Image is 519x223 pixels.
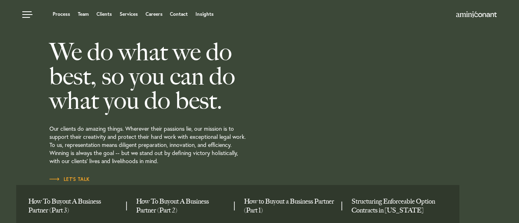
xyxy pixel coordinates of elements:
[456,11,497,18] img: Amini & Conant
[170,12,188,17] a: Contact
[49,177,90,182] span: Let’s Talk
[78,12,89,17] a: Team
[352,197,443,215] a: Structuring Enforceable Option Contracts in Texas
[120,12,138,17] a: Services
[49,40,297,113] h2: We do what we do best, so you can do what you do best.
[28,197,120,215] a: How To Buyout A Business Partner (Part 3)
[49,113,297,175] p: Our clients do amazing things. Wherever their passions lie, our mission is to support their creat...
[53,12,70,17] a: Process
[146,12,163,17] a: Careers
[49,175,90,183] a: Let’s Talk
[97,12,112,17] a: Clients
[195,12,214,17] a: Insights
[136,197,228,215] a: How To Buyout A Business Partner (Part 2)
[244,197,336,215] a: How to Buyout a Business Partner (Part 1)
